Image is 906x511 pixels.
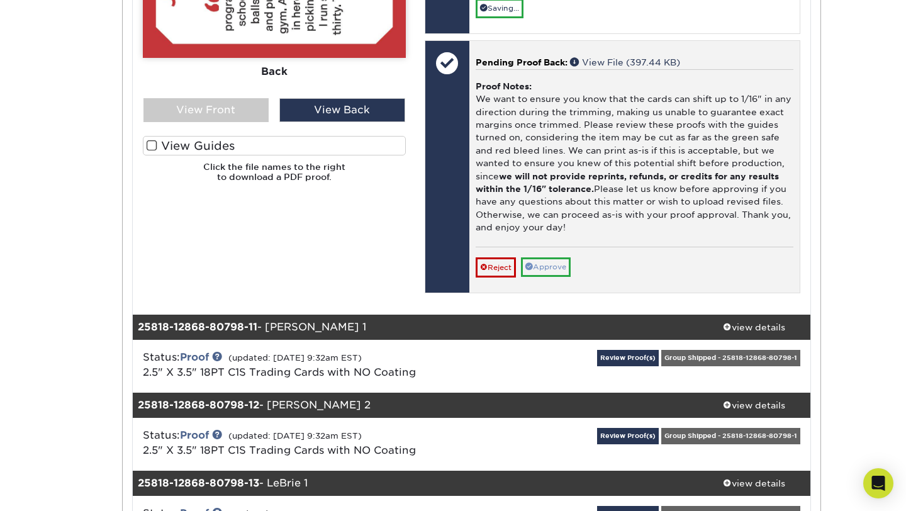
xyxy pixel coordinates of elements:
strong: 25818-12868-80798-13 [138,477,259,489]
div: View Front [143,98,269,122]
a: view details [697,471,810,496]
div: View Back [279,98,405,122]
a: view details [697,315,810,340]
span: Pending Proof Back: [476,57,568,67]
div: - [PERSON_NAME] 1 [133,315,698,340]
b: we will not provide reprints, refunds, or credits for any results within the 1/16" tolerance. [476,171,779,194]
h6: Click the file names to the right to download a PDF proof. [143,162,406,193]
strong: 25818-12868-80798-11 [138,321,257,333]
div: Group Shipped - 25818-12868-80798-1 [661,350,800,366]
a: Proof [180,351,209,363]
div: - LeBrie 1 [133,471,698,496]
a: Approve [521,257,571,277]
div: - [PERSON_NAME] 2 [133,393,698,418]
div: Status: [133,428,584,458]
label: View Guides [143,136,406,155]
div: Back [143,58,406,86]
a: Review Proof(s) [597,428,659,444]
a: 2.5" X 3.5" 18PT C1S Trading Cards with NO Coating [143,366,416,378]
a: Proof [180,429,209,441]
a: Review Proof(s) [597,350,659,366]
a: View File (397.44 KB) [570,57,680,67]
a: Reject [476,257,516,278]
div: Status: [133,350,584,380]
a: 2.5" X 3.5" 18PT C1S Trading Cards with NO Coating [143,444,416,456]
small: (updated: [DATE] 9:32am EST) [228,431,362,441]
div: Group Shipped - 25818-12868-80798-1 [661,428,800,444]
small: (updated: [DATE] 9:32am EST) [228,353,362,362]
div: Open Intercom Messenger [863,468,893,498]
div: view details [697,321,810,334]
div: view details [697,477,810,490]
strong: 25818-12868-80798-12 [138,399,259,411]
div: view details [697,399,810,412]
div: We want to ensure you know that the cards can shift up to 1/16" in any direction during the trimm... [476,69,793,247]
strong: Proof Notes: [476,81,532,91]
a: view details [697,393,810,418]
